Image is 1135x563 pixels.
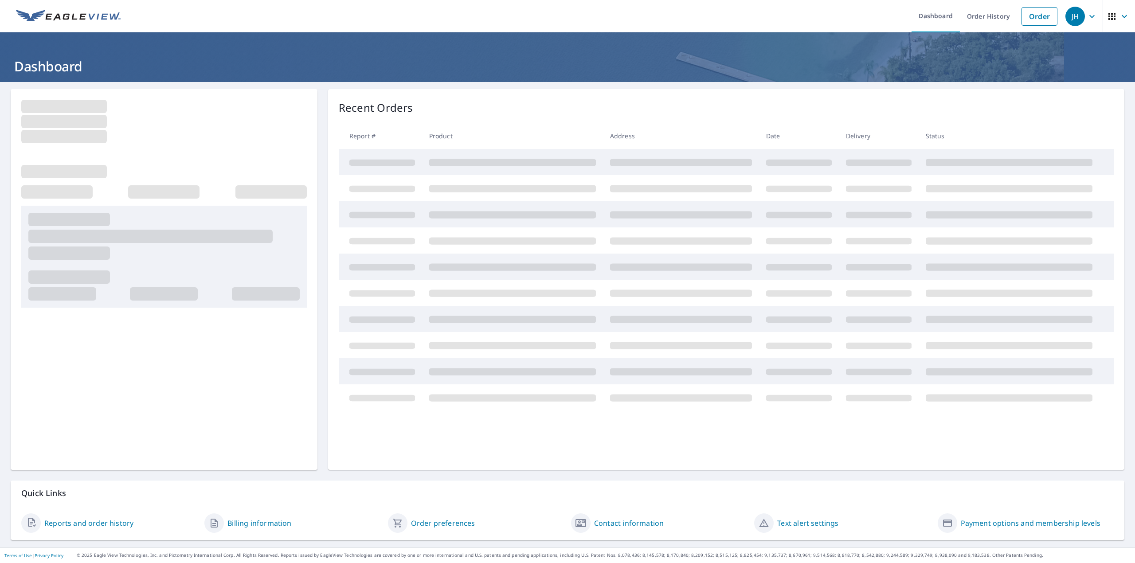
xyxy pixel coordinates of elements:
[44,518,133,528] a: Reports and order history
[919,123,1100,149] th: Status
[11,57,1124,75] h1: Dashboard
[411,518,475,528] a: Order preferences
[77,552,1131,559] p: © 2025 Eagle View Technologies, Inc. and Pictometry International Corp. All Rights Reserved. Repo...
[1065,7,1085,26] div: JH
[603,123,759,149] th: Address
[16,10,121,23] img: EV Logo
[594,518,664,528] a: Contact information
[227,518,291,528] a: Billing information
[339,123,422,149] th: Report #
[21,488,1114,499] p: Quick Links
[777,518,838,528] a: Text alert settings
[339,100,413,116] p: Recent Orders
[1021,7,1057,26] a: Order
[35,552,63,559] a: Privacy Policy
[839,123,919,149] th: Delivery
[759,123,839,149] th: Date
[4,552,32,559] a: Terms of Use
[961,518,1100,528] a: Payment options and membership levels
[4,553,63,558] p: |
[422,123,603,149] th: Product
